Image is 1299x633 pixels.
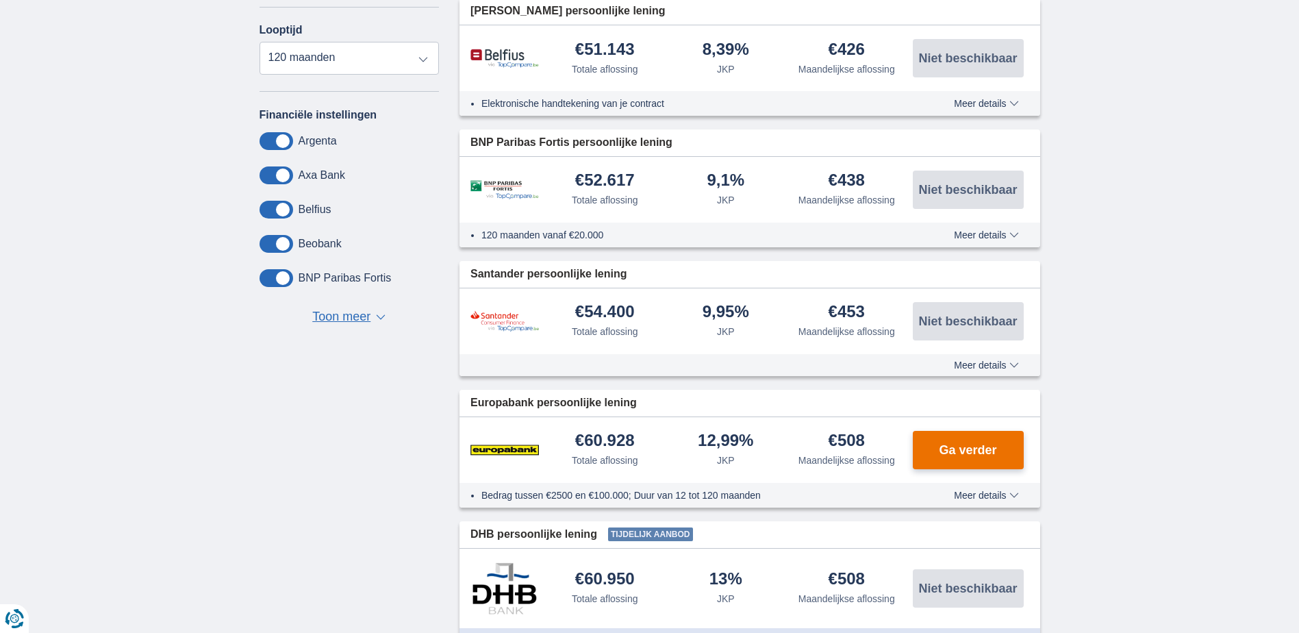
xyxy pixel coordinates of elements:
[572,193,638,207] div: Totale aflossing
[608,527,693,541] span: Tijdelijk aanbod
[717,325,735,338] div: JKP
[918,52,1017,64] span: Niet beschikbaar
[575,571,635,589] div: €60.950
[299,272,392,284] label: BNP Paribas Fortis
[918,582,1017,595] span: Niet beschikbaar
[913,171,1024,209] button: Niet beschikbaar
[798,62,895,76] div: Maandelijkse aflossing
[470,433,539,467] img: product.pl.alt Europabank
[481,228,904,242] li: 120 maanden vanaf €20.000
[798,592,895,606] div: Maandelijkse aflossing
[376,314,386,320] span: ▼
[299,238,342,250] label: Beobank
[260,109,377,121] label: Financiële instellingen
[944,229,1029,240] button: Meer details
[470,266,627,282] span: Santander persoonlijke lening
[944,98,1029,109] button: Meer details
[575,41,635,60] div: €51.143
[954,230,1018,240] span: Meer details
[470,562,539,615] img: product.pl.alt DHB Bank
[709,571,742,589] div: 13%
[299,203,331,216] label: Belfius
[829,41,865,60] div: €426
[308,308,390,327] button: Toon meer ▼
[703,303,749,322] div: 9,95%
[572,454,638,467] div: Totale aflossing
[481,488,904,502] li: Bedrag tussen €2500 en €100.000; Duur van 12 tot 120 maanden
[717,592,735,606] div: JKP
[572,592,638,606] div: Totale aflossing
[798,325,895,338] div: Maandelijkse aflossing
[829,571,865,589] div: €508
[481,97,904,110] li: Elektronische handtekening van je contract
[572,62,638,76] div: Totale aflossing
[470,180,539,200] img: product.pl.alt BNP Paribas Fortis
[572,325,638,338] div: Totale aflossing
[698,432,753,451] div: 12,99%
[470,527,597,543] span: DHB persoonlijke lening
[717,62,735,76] div: JKP
[703,41,749,60] div: 8,39%
[470,135,672,151] span: BNP Paribas Fortis persoonlijke lening
[944,360,1029,371] button: Meer details
[918,184,1017,196] span: Niet beschikbaar
[944,490,1029,501] button: Meer details
[913,569,1024,608] button: Niet beschikbaar
[829,432,865,451] div: €508
[829,303,865,322] div: €453
[299,169,345,182] label: Axa Bank
[913,39,1024,77] button: Niet beschikbaar
[798,193,895,207] div: Maandelijkse aflossing
[913,302,1024,340] button: Niet beschikbaar
[954,99,1018,108] span: Meer details
[470,395,637,411] span: Europabank persoonlijke lening
[717,454,735,467] div: JKP
[470,310,539,332] img: product.pl.alt Santander
[717,193,735,207] div: JKP
[260,24,303,36] label: Looptijd
[575,172,635,190] div: €52.617
[312,308,370,326] span: Toon meer
[954,491,1018,500] span: Meer details
[913,431,1024,469] button: Ga verder
[470,3,665,19] span: [PERSON_NAME] persoonlijke lening
[575,303,635,322] div: €54.400
[954,360,1018,370] span: Meer details
[798,454,895,467] div: Maandelijkse aflossing
[939,444,996,456] span: Ga verder
[470,49,539,69] img: product.pl.alt Belfius
[575,432,635,451] div: €60.928
[829,172,865,190] div: €438
[918,315,1017,327] span: Niet beschikbaar
[707,172,744,190] div: 9,1%
[299,135,337,147] label: Argenta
